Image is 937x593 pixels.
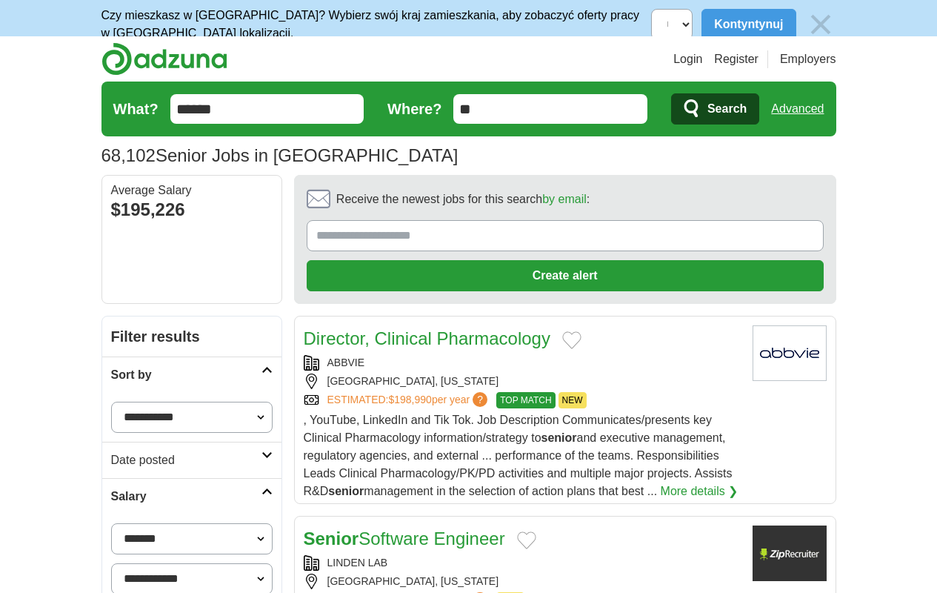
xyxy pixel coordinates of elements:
a: Salary [102,478,281,514]
a: Director, Clinical Pharmacology [304,328,550,348]
span: $198,990 [388,394,431,405]
button: Add to favorite jobs [562,331,581,349]
a: Register [714,50,758,68]
button: Add to favorite jobs [517,531,536,549]
span: , YouTube, LinkedIn and Tik Tok. Job Description Communicates/presents key Clinical Pharmacology ... [304,414,733,497]
span: Receive the newest jobs for this search : [336,191,590,208]
span: Search [707,94,747,124]
button: Create alert [307,260,824,291]
h2: Sort by [111,366,261,384]
img: Adzuna logo [101,42,227,76]
h2: Salary [111,488,261,506]
a: by email [542,193,587,205]
p: Czy mieszkasz w [GEOGRAPHIC_DATA]? Wybierz swój kraj zamieszkania, aby zobaczyć oferty pracy w [G... [101,7,651,42]
span: NEW [558,392,587,408]
a: ESTIMATED:$198,990per year? [327,392,491,408]
a: Advanced [771,94,824,124]
label: Where? [387,98,441,120]
h1: Senior Jobs in [GEOGRAPHIC_DATA] [101,145,459,165]
div: $195,226 [111,196,273,223]
span: ? [473,392,487,407]
strong: senior [328,485,364,497]
a: ABBVIE [327,357,365,368]
h2: Date posted [111,451,261,469]
a: Date posted [102,442,281,478]
strong: Senior [304,529,359,549]
a: Employers [780,50,836,68]
img: Company logo [753,526,827,581]
div: Average Salary [111,185,273,196]
a: More details ❯ [661,483,738,500]
a: SeniorSoftware Engineer [304,529,505,549]
a: Sort by [102,357,281,393]
a: Login [673,50,702,68]
button: Search [671,93,759,125]
button: Kontyntynuj [701,9,796,40]
label: What? [113,98,159,120]
div: [GEOGRAPHIC_DATA], [US_STATE] [304,374,741,389]
div: LINDEN LAB [304,555,741,571]
img: AbbVie logo [753,325,827,381]
img: icon_close_no_bg.svg [805,9,836,40]
strong: senior [541,431,577,444]
span: TOP MATCH [496,392,555,408]
span: 68,102 [101,142,156,169]
h2: Filter results [102,317,281,357]
div: [GEOGRAPHIC_DATA], [US_STATE] [304,574,741,589]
